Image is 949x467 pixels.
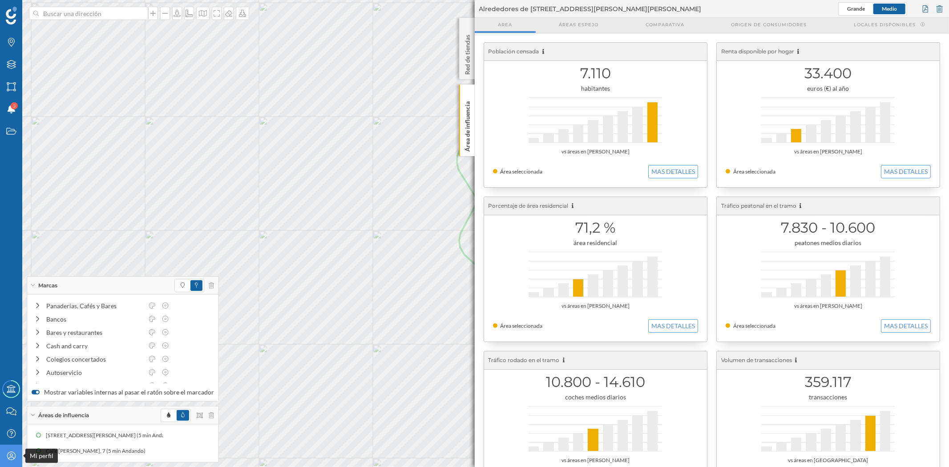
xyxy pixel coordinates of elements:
span: Comparativa [646,21,684,28]
div: transacciones [726,393,931,402]
div: Tráfico rodado en el tramo [484,351,707,370]
img: Geoblink Logo [6,7,17,24]
span: Área seleccionada [733,168,775,175]
div: vs áreas en [PERSON_NAME] [493,147,698,156]
div: vs áreas en [PERSON_NAME] [493,456,698,465]
span: Area [498,21,512,28]
div: Población censada [484,43,707,61]
div: vs áreas en [PERSON_NAME] [493,302,698,310]
p: Área de influencia [463,98,472,152]
div: Renta disponible por hogar [717,43,940,61]
h1: 71,2 % [493,219,698,236]
h1: 359.117 [726,374,931,391]
div: vs áreas en [PERSON_NAME] [726,302,931,310]
label: Mostrar variables internas al pasar el ratón sobre el marcador [32,388,214,397]
span: Áreas espejo [559,21,599,28]
div: Comida Rápida [46,381,143,391]
button: MAS DETALLES [881,319,931,333]
span: Marcas [38,282,57,290]
button: MAS DETALLES [881,165,931,178]
h1: 7.110 [493,65,698,82]
span: Área seleccionada [501,168,543,175]
span: Alrededores de [STREET_ADDRESS][PERSON_NAME][PERSON_NAME] [479,4,702,13]
span: 3 [13,101,16,110]
div: Bancos [46,314,143,324]
div: habitantes [493,84,698,93]
button: MAS DETALLES [648,165,698,178]
div: [STREET_ADDRESS][PERSON_NAME] (5 min Andando) [46,431,180,440]
div: Calle [PERSON_NAME], 7 (5 min Andando) [46,447,150,455]
div: Colegios concertados [46,354,143,364]
button: MAS DETALLES [648,319,698,333]
div: Cash and carry [46,341,143,350]
span: Grande [847,5,865,12]
div: Porcentaje de área residencial [484,197,707,215]
span: Medio [882,5,897,12]
p: Red de tiendas [463,31,472,75]
div: peatones medios diarios [726,238,931,247]
span: Soporte [18,6,49,14]
div: Autoservicio [46,368,143,377]
div: Mi perfil [25,449,58,463]
h1: 7.830 - 10.600 [726,219,931,236]
div: Tráfico peatonal en el tramo [717,197,940,215]
span: Área seleccionada [733,322,775,329]
div: vs áreas en [PERSON_NAME] [726,147,931,156]
h1: 10.800 - 14.610 [493,374,698,391]
div: Volumen de transacciones [717,351,940,370]
h1: 33.400 [726,65,931,82]
div: Bares y restaurantes [46,328,143,337]
div: coches medios diarios [493,393,698,402]
span: Origen de consumidores [731,21,807,28]
span: Áreas de influencia [38,411,89,419]
div: euros (€) al año [726,84,931,93]
span: Locales disponibles [854,21,916,28]
div: vs áreas en [GEOGRAPHIC_DATA] [726,456,931,465]
div: Panaderías, Cafés y Bares [46,301,143,310]
span: Área seleccionada [501,322,543,329]
div: área residencial [493,238,698,247]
